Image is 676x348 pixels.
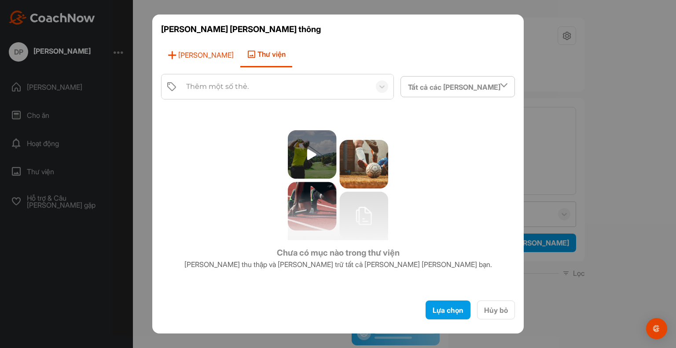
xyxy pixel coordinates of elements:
[433,306,463,315] font: Lựa chọn
[426,300,470,319] button: Lựa chọn
[288,130,388,240] img: không có phương tiện truyền thông
[646,318,667,339] div: Mở Intercom Messenger
[186,82,249,91] font: Thêm một số thẻ.
[257,50,286,59] font: Thư viện
[184,260,492,269] font: [PERSON_NAME] thu thập và [PERSON_NAME] trữ tất cả [PERSON_NAME] [PERSON_NAME] bạn.
[477,300,515,319] button: Hủy bỏ
[166,81,177,92] img: thẻ
[161,24,321,34] font: [PERSON_NAME] [PERSON_NAME] thông
[277,248,400,258] font: Chưa có mục nào trong thư viện
[484,306,508,315] font: Hủy bỏ
[408,83,500,92] font: Tất cả các [PERSON_NAME]
[178,51,234,59] font: [PERSON_NAME]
